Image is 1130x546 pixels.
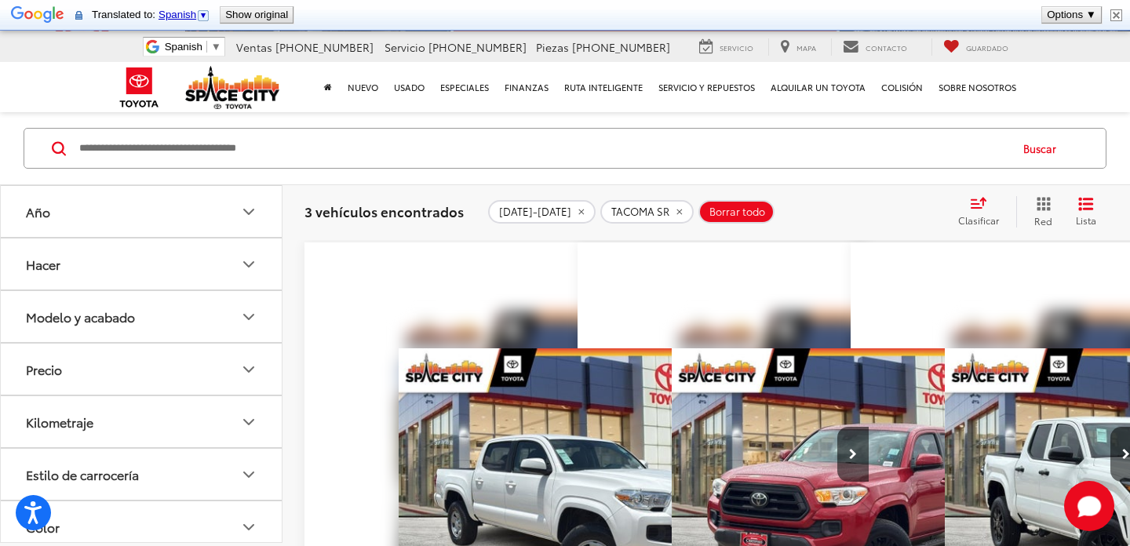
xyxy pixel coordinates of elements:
[950,196,1016,227] button: Seleccionar valor de ordenamiento
[340,62,386,112] a: Nuevo
[1,238,283,289] button: HacerHacer
[440,81,489,93] font: Especiales
[866,42,907,53] font: Contacto
[428,39,527,55] font: [PHONE_NUMBER]
[92,9,213,20] span: Translated to:
[873,62,931,112] a: Colisión
[931,62,1024,112] a: Sobre nosotros
[1,344,283,395] button: PrecioPrecio
[600,200,694,224] button: eliminar TACOMA%20SR
[75,9,82,21] img: The content of this secure page will be sent to Google for translation using a secure connection.
[385,39,425,55] font: Servicio
[110,62,169,113] img: Toyota
[394,81,425,93] font: Usado
[720,42,753,53] font: Servicio
[505,81,549,93] font: Finanzas
[239,202,258,221] div: Año
[1,449,283,500] button: Estilo de carroceríaEstilo de carrocería
[1,186,283,237] button: AñoAño
[1034,214,1052,227] font: Red
[1110,9,1122,21] img: Close
[931,38,1020,56] a: Mis vehículos guardados
[763,62,873,112] a: Alquilar un Toyota
[275,39,374,55] font: [PHONE_NUMBER]
[536,39,569,55] font: Piezas
[165,41,221,53] a: Spanish​
[497,62,556,112] a: Finanzas
[1023,141,1056,155] font: Buscar
[239,465,258,484] div: Estilo de carrocería
[651,62,763,112] a: Servicio y repuestos
[1076,213,1096,227] font: Lista
[239,308,258,326] div: Modelo y acabado
[26,413,93,431] font: Kilometraje
[658,81,755,93] font: Servicio y repuestos
[564,81,643,93] font: Ruta inteligente
[26,465,139,483] font: Estilo de carrocería
[185,66,279,109] img: Toyota de la ciudad espacial
[1064,481,1114,531] button: Activar o desactivar la ventana de chat
[958,213,999,227] font: Clasificar
[499,204,571,218] font: [DATE]-[DATE]
[26,360,62,378] font: Precio
[771,81,866,93] font: Alquilar un Toyota
[206,41,207,53] span: ​
[1016,196,1064,227] button: Vista de cuadrícula
[26,202,50,220] font: Año
[709,204,765,218] font: Borrar todo
[1064,481,1114,531] svg: Iniciar chat
[165,41,202,53] span: Spanish
[488,200,596,224] button: eliminar 2022-2025
[159,9,196,20] span: Spanish
[239,255,258,274] div: Hacer
[221,7,293,23] button: Show original
[386,62,432,112] a: Usado
[837,427,869,482] button: Siguiente imagen
[939,81,1016,93] font: Sobre nosotros
[966,42,1008,53] font: Guardado
[239,360,258,379] div: Precio
[432,62,497,112] a: Especiales
[1042,7,1101,23] button: Options ▼
[1,396,283,447] button: KilometrajeKilometraje
[687,38,765,56] a: Servicio
[26,255,60,273] font: Hacer
[78,129,1008,167] input: Buscar por marca, modelo o palabra clave
[304,202,464,220] font: 3 vehículos encontrados
[11,5,64,27] img: Google Translate
[316,62,340,112] a: Hogar
[768,38,828,56] a: Mapa
[556,62,651,112] a: Ruta inteligente
[159,9,210,20] a: Spanish
[1008,129,1079,168] button: Buscar
[796,42,816,53] font: Mapa
[239,413,258,431] div: Kilometraje
[239,518,258,537] div: Color
[236,39,272,55] font: Ventas
[698,200,775,224] button: Borrar todo
[1064,196,1108,227] button: Vista de lista
[611,204,669,218] font: TACOMA SR
[831,38,919,56] a: Contacto
[881,81,923,93] font: Colisión
[572,39,670,55] font: [PHONE_NUMBER]
[26,308,135,326] font: Modelo y acabado
[1,291,283,342] button: Modelo y acabadoModelo y acabado
[211,41,221,53] span: ▼
[348,81,378,93] font: Nuevo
